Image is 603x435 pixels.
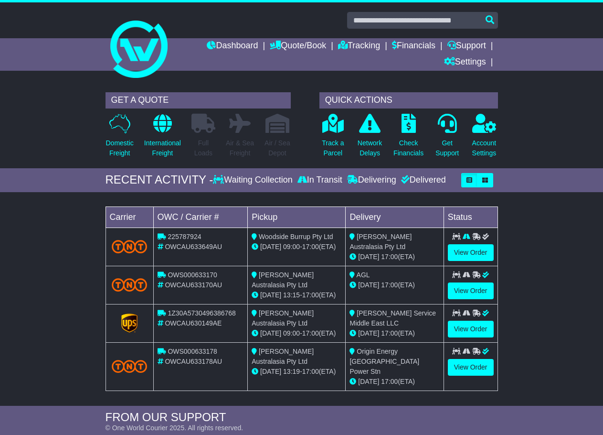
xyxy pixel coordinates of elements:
[283,329,300,337] span: 09:00
[435,113,459,163] a: GetSupport
[302,329,319,337] span: 17:00
[112,360,148,373] img: TNT_Domestic.png
[106,207,153,228] td: Carrier
[472,113,497,163] a: AccountSettings
[358,378,379,385] span: [DATE]
[260,243,281,250] span: [DATE]
[165,319,222,327] span: OWCAU630149AE
[248,207,346,228] td: Pickup
[435,138,459,158] p: Get Support
[349,348,419,375] span: Origin Energy [GEOGRAPHIC_DATA] Power Stn
[448,359,494,376] a: View Order
[252,348,314,365] span: [PERSON_NAME] Australasia Pty Ltd
[357,113,382,163] a: NetworkDelays
[144,138,181,158] p: International Freight
[191,138,215,158] p: Full Loads
[381,329,398,337] span: 17:00
[319,92,498,109] div: QUICK ACTIONS
[345,175,399,185] div: Delivering
[252,309,314,327] span: [PERSON_NAME] Australasia Pty Ltd
[448,321,494,337] a: View Order
[349,252,439,262] div: (ETA)
[259,233,333,240] span: Woodside Burrup Pty Ltd
[393,113,424,163] a: CheckFinancials
[295,175,345,185] div: In Transit
[121,314,138,333] img: GetCarrierServiceLogo
[252,271,314,289] span: [PERSON_NAME] Australasia Pty Ltd
[153,207,248,228] td: OWC / Carrier #
[346,207,444,228] td: Delivery
[358,138,382,158] p: Network Delays
[168,271,217,279] span: OWS000633170
[399,175,446,185] div: Delivered
[260,368,281,375] span: [DATE]
[106,173,213,187] div: RECENT ACTIVITY -
[392,38,435,54] a: Financials
[444,207,497,228] td: Status
[252,242,341,252] div: - (ETA)
[447,38,486,54] a: Support
[260,291,281,299] span: [DATE]
[168,233,201,240] span: 225787924
[106,92,291,109] div: GET A QUOTE
[381,281,398,289] span: 17:00
[112,278,148,291] img: TNT_Domestic.png
[444,54,486,71] a: Settings
[349,328,439,338] div: (ETA)
[349,280,439,290] div: (ETA)
[358,281,379,289] span: [DATE]
[283,368,300,375] span: 13:19
[472,138,497,158] p: Account Settings
[349,377,439,387] div: (ETA)
[106,113,134,163] a: DomesticFreight
[260,329,281,337] span: [DATE]
[106,138,134,158] p: Domestic Freight
[165,281,222,289] span: OWCAU633170AU
[393,138,423,158] p: Check Financials
[270,38,326,54] a: Quote/Book
[213,175,295,185] div: Waiting Collection
[321,113,344,163] a: Track aParcel
[283,243,300,250] span: 09:00
[252,290,341,300] div: - (ETA)
[168,348,217,355] span: OWS000633178
[302,291,319,299] span: 17:00
[302,243,319,250] span: 17:00
[283,291,300,299] span: 13:15
[381,378,398,385] span: 17:00
[106,411,498,424] div: FROM OUR SUPPORT
[252,328,341,338] div: - (ETA)
[165,358,222,365] span: OWCAU633178AU
[448,244,494,261] a: View Order
[252,367,341,377] div: - (ETA)
[165,243,222,250] span: OWCAU633649AU
[302,368,319,375] span: 17:00
[349,309,436,327] span: [PERSON_NAME] Service Middle East LLC
[338,38,380,54] a: Tracking
[322,138,344,158] p: Track a Parcel
[358,329,379,337] span: [DATE]
[381,253,398,261] span: 17:00
[358,253,379,261] span: [DATE]
[357,271,370,279] span: AGL
[226,138,254,158] p: Air & Sea Freight
[207,38,258,54] a: Dashboard
[106,424,243,432] span: © One World Courier 2025. All rights reserved.
[112,240,148,253] img: TNT_Domestic.png
[144,113,181,163] a: InternationalFreight
[448,283,494,299] a: View Order
[349,233,412,250] span: [PERSON_NAME] Australasia Pty Ltd
[168,309,235,317] span: 1Z30A5730496386768
[264,138,290,158] p: Air / Sea Depot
